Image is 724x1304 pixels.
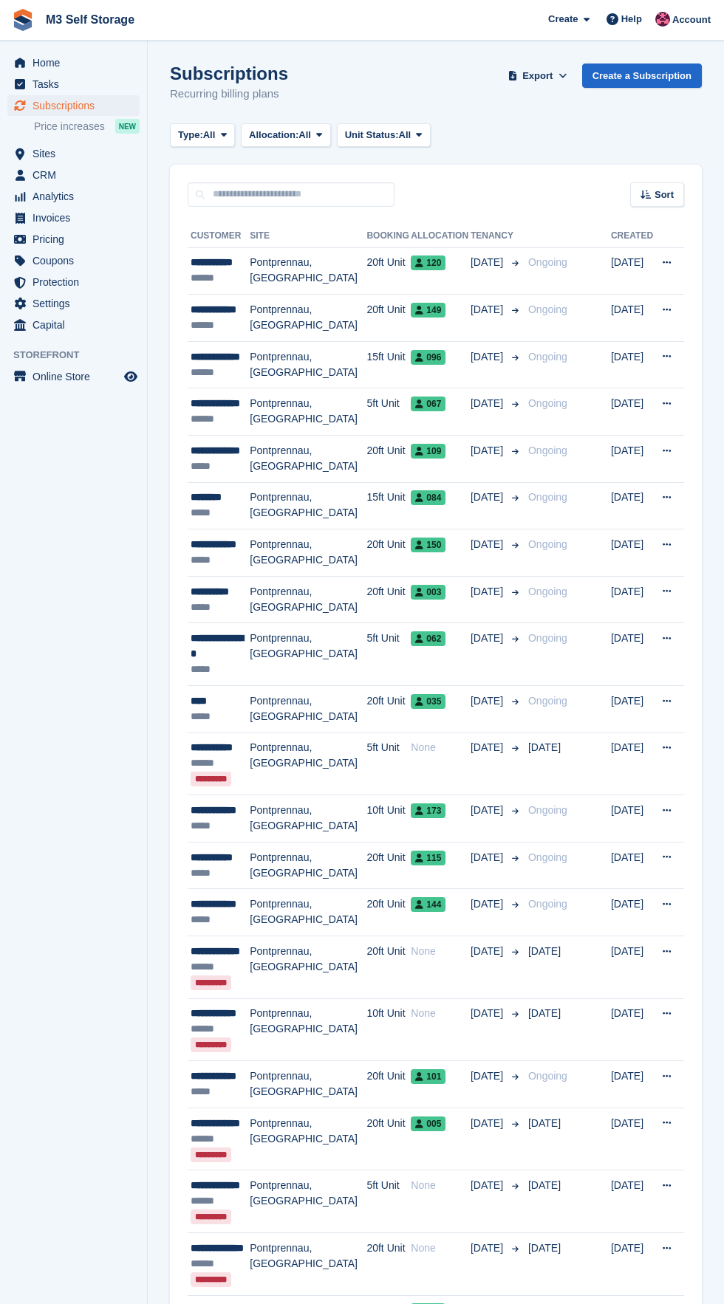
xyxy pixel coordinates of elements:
td: Pontprennau, [GEOGRAPHIC_DATA] [250,732,366,795]
span: Ongoing [528,851,567,863]
span: Sort [655,188,674,202]
span: Ongoing [528,586,567,597]
span: [DATE] [471,1116,506,1131]
a: menu [7,366,140,387]
span: Home [33,52,121,73]
span: [DATE] [471,803,506,818]
td: 20ft Unit [366,1108,411,1170]
div: None [411,1240,471,1256]
td: [DATE] [611,341,653,388]
span: Export [522,69,553,83]
span: 149 [411,303,445,318]
span: Allocation: [249,128,298,143]
button: Unit Status: All [337,123,431,148]
span: Type: [178,128,203,143]
span: Ongoing [528,303,567,315]
span: Ongoing [528,491,567,503]
span: 101 [411,1069,445,1084]
span: [DATE] [471,1006,506,1021]
td: Pontprennau, [GEOGRAPHIC_DATA] [250,341,366,388]
span: [DATE] [471,693,506,709]
span: 005 [411,1116,445,1131]
td: Pontprennau, [GEOGRAPHIC_DATA] [250,623,366,686]
span: Protection [33,272,121,292]
span: [DATE] [471,584,506,600]
span: [DATE] [528,741,561,753]
th: Tenancy [471,224,522,248]
p: Recurring billing plans [170,86,288,103]
span: 115 [411,851,445,865]
td: 5ft Unit [366,1170,411,1233]
td: 20ft Unit [366,1232,411,1295]
td: [DATE] [611,576,653,623]
span: [DATE] [528,1179,561,1191]
span: Tasks [33,74,121,95]
td: Pontprennau, [GEOGRAPHIC_DATA] [250,998,366,1061]
td: 5ft Unit [366,732,411,795]
span: 062 [411,631,445,646]
td: [DATE] [611,686,653,733]
td: 20ft Unit [366,1061,411,1108]
td: [DATE] [611,732,653,795]
th: Allocation [411,224,471,248]
td: [DATE] [611,623,653,686]
td: [DATE] [611,295,653,342]
td: 20ft Unit [366,686,411,733]
span: Ongoing [528,1070,567,1082]
a: menu [7,293,140,314]
span: 096 [411,350,445,365]
span: Ongoing [528,256,567,268]
span: CRM [33,165,121,185]
a: menu [7,186,140,207]
span: Coupons [33,250,121,271]
span: All [203,128,216,143]
th: Site [250,224,366,248]
a: Preview store [122,368,140,385]
span: [DATE] [471,850,506,865]
span: [DATE] [471,631,506,646]
td: [DATE] [611,1108,653,1170]
span: Unit Status: [345,128,399,143]
span: 144 [411,897,445,912]
td: Pontprennau, [GEOGRAPHIC_DATA] [250,482,366,529]
a: menu [7,207,140,228]
span: [DATE] [528,1007,561,1019]
img: stora-icon-8386f47178a22dfd0bd8f6a31ec36ba5ce8667c1dd55bd0f319d3a0aa187defe.svg [12,9,34,31]
a: menu [7,229,140,250]
span: Subscriptions [33,95,121,116]
span: [DATE] [471,740,506,755]
span: [DATE] [471,1240,506,1256]
span: Ongoing [528,695,567,707]
td: [DATE] [611,388,653,436]
span: [DATE] [471,302,506,318]
span: 084 [411,490,445,505]
span: Ongoing [528,351,567,363]
span: Price increases [34,120,105,134]
span: 150 [411,538,445,552]
span: 120 [411,255,445,270]
td: Pontprennau, [GEOGRAPHIC_DATA] [250,842,366,889]
td: Pontprennau, [GEOGRAPHIC_DATA] [250,576,366,623]
span: 109 [411,444,445,459]
td: [DATE] [611,1232,653,1295]
span: Create [548,12,578,27]
span: Capital [33,315,121,335]
span: [DATE] [471,396,506,411]
a: menu [7,315,140,335]
span: Pricing [33,229,121,250]
td: 20ft Unit [366,889,411,936]
td: Pontprennau, [GEOGRAPHIC_DATA] [250,795,366,843]
td: Pontprennau, [GEOGRAPHIC_DATA] [250,1061,366,1108]
td: 5ft Unit [366,623,411,686]
span: 067 [411,397,445,411]
div: None [411,1006,471,1021]
span: [DATE] [471,349,506,365]
div: NEW [115,119,140,134]
span: Ongoing [528,804,567,816]
span: All [399,128,411,143]
td: Pontprennau, [GEOGRAPHIC_DATA] [250,889,366,936]
span: [DATE] [528,1242,561,1254]
h1: Subscriptions [170,64,288,83]
td: [DATE] [611,1170,653,1233]
span: Ongoing [528,538,567,550]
